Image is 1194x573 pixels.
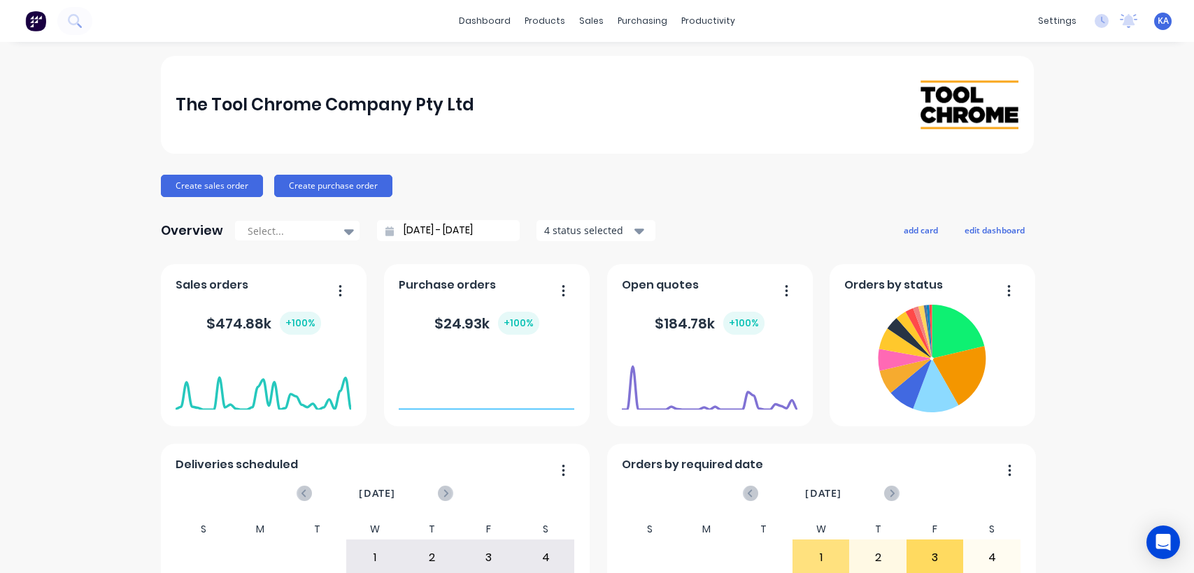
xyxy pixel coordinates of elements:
div: S [175,519,232,539]
button: Create purchase order [274,175,392,197]
div: + 100 % [498,312,539,335]
span: Purchase orders [399,277,496,293]
div: Overview [161,217,223,245]
img: Factory [25,10,46,31]
div: S [621,519,678,539]
div: $ 474.88k [206,312,321,335]
button: add card [895,221,947,239]
span: Orders by status [844,277,943,293]
div: F [907,519,964,539]
div: $ 24.93k [434,312,539,335]
div: $ 184.78k [655,312,765,335]
div: T [403,519,460,539]
div: T [735,519,793,539]
div: T [289,519,346,539]
div: W [346,519,404,539]
div: S [517,519,574,539]
span: Open quotes [622,277,699,293]
div: S [963,519,1021,539]
span: Sales orders [176,277,248,293]
a: dashboard [452,10,518,31]
div: purchasing [611,10,674,31]
span: [DATE] [805,486,841,501]
div: 4 status selected [544,223,632,238]
div: T [849,519,907,539]
div: W [793,519,850,539]
div: F [460,519,518,539]
span: [DATE] [359,486,395,501]
div: M [232,519,290,539]
span: Deliveries scheduled [176,456,298,473]
div: settings [1031,10,1083,31]
div: + 100 % [280,312,321,335]
div: Open Intercom Messenger [1146,525,1180,559]
div: productivity [674,10,742,31]
div: products [518,10,572,31]
button: 4 status selected [536,220,655,241]
img: The Tool Chrome Company Pty Ltd [921,80,1018,129]
div: + 100 % [723,312,765,335]
button: edit dashboard [955,221,1034,239]
div: sales [572,10,611,31]
button: Create sales order [161,175,263,197]
div: The Tool Chrome Company Pty Ltd [176,91,474,119]
span: KA [1158,15,1169,27]
div: M [678,519,736,539]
